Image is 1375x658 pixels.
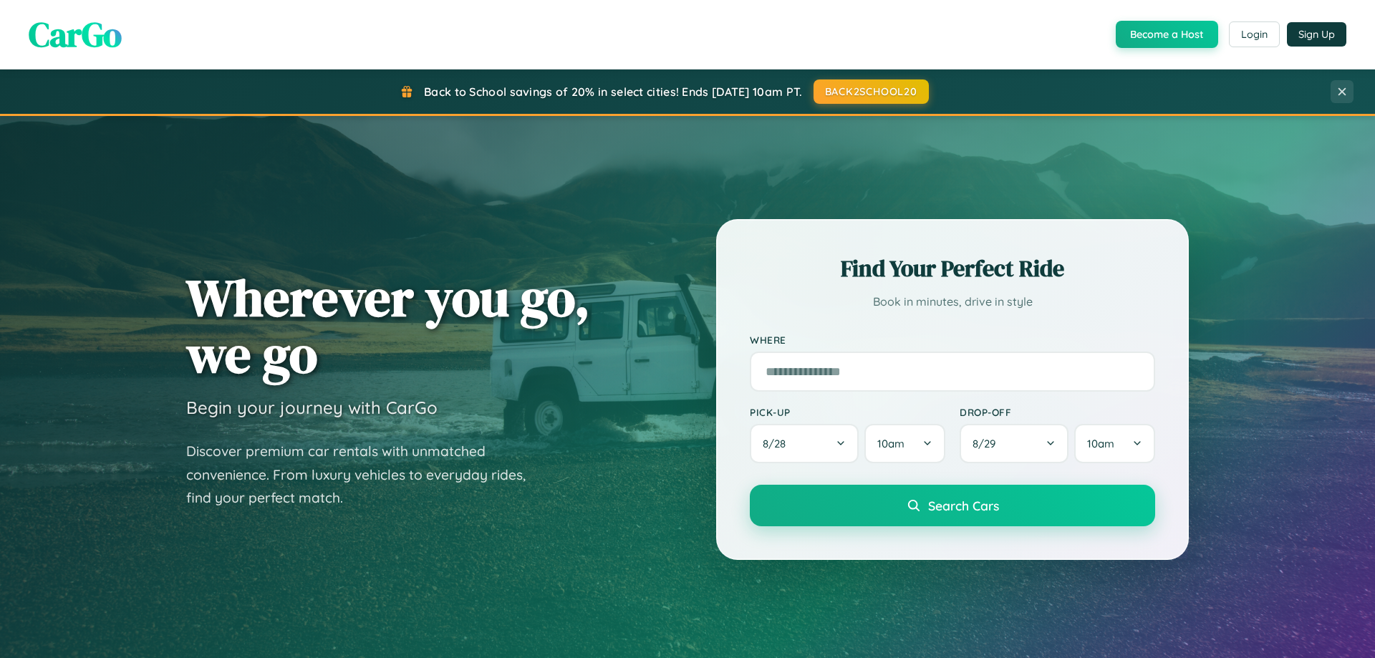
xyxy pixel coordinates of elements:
button: Become a Host [1116,21,1218,48]
button: 10am [864,424,945,463]
button: Search Cars [750,485,1155,526]
span: 8 / 28 [763,437,793,450]
label: Where [750,334,1155,346]
button: 8/29 [960,424,1068,463]
button: Login [1229,21,1280,47]
span: CarGo [29,11,122,58]
span: 10am [877,437,904,450]
label: Drop-off [960,406,1155,418]
span: 8 / 29 [973,437,1003,450]
button: 10am [1074,424,1155,463]
p: Discover premium car rentals with unmatched convenience. From luxury vehicles to everyday rides, ... [186,440,544,510]
h1: Wherever you go, we go [186,269,590,382]
span: Back to School savings of 20% in select cities! Ends [DATE] 10am PT. [424,84,802,99]
span: Search Cars [928,498,999,513]
p: Book in minutes, drive in style [750,291,1155,312]
label: Pick-up [750,406,945,418]
h3: Begin your journey with CarGo [186,397,438,418]
h2: Find Your Perfect Ride [750,253,1155,284]
button: 8/28 [750,424,859,463]
button: Sign Up [1287,22,1346,47]
span: 10am [1087,437,1114,450]
button: BACK2SCHOOL20 [814,79,929,104]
